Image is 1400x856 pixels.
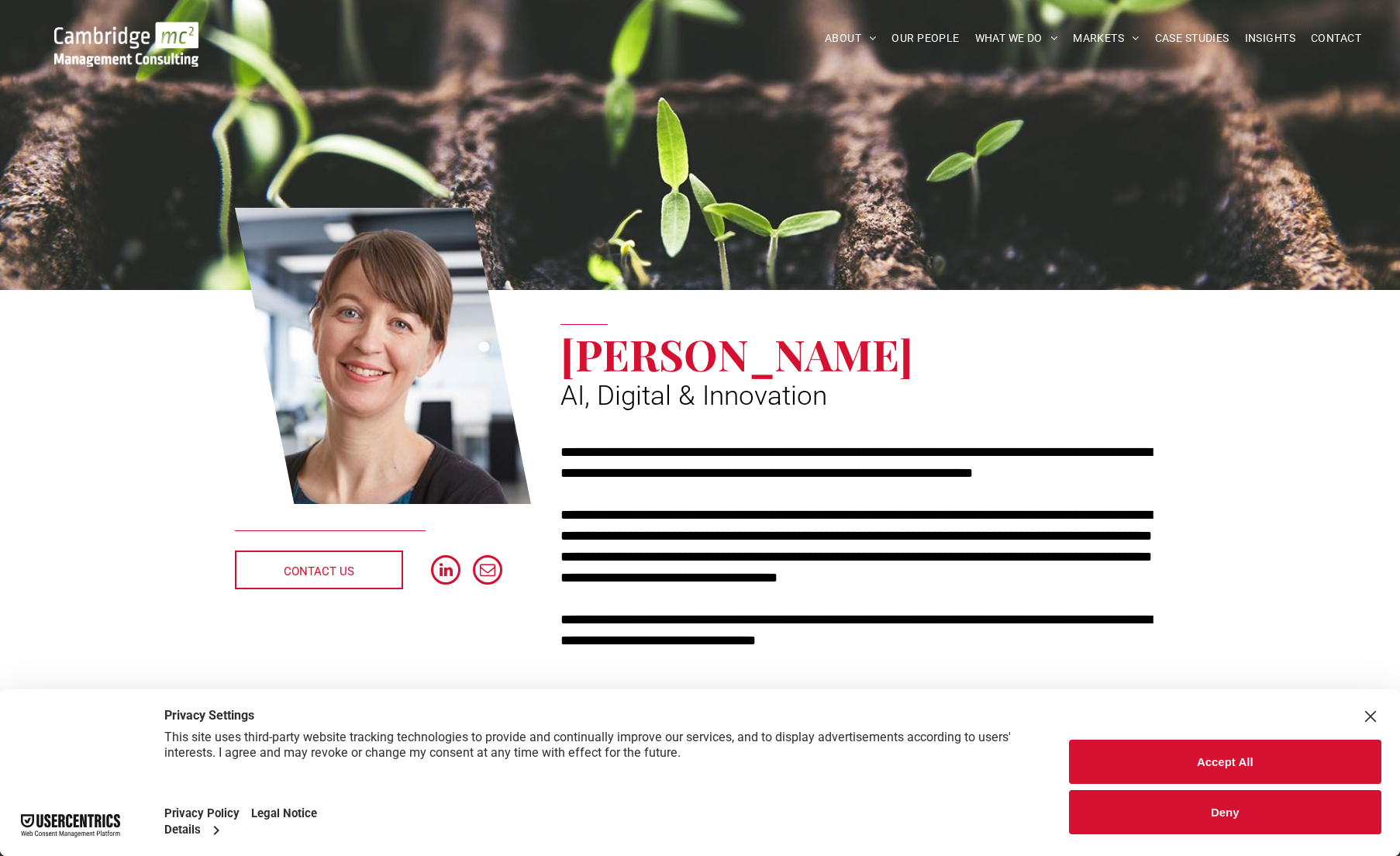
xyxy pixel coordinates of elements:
[967,26,1066,50] a: WHAT WE DO
[1237,26,1303,50] a: INSIGHTS
[235,551,403,589] a: CONTACT US
[560,325,913,382] span: [PERSON_NAME]
[1065,26,1147,50] a: MARKETS
[54,22,198,67] img: Go to Homepage
[1303,26,1369,50] a: CONTACT
[235,205,531,506] a: Dr Zoë Webster | AI, Digital & Innovation | Cambridge Management Consulting
[431,555,460,588] a: linkedin
[1147,26,1237,50] a: CASE STUDIES
[473,555,502,588] a: email
[54,24,198,40] a: Your Business Transformed | Cambridge Management Consulting
[284,552,354,591] span: CONTACT US
[560,380,827,412] span: AI, Digital & Innovation
[817,26,884,50] a: ABOUT
[884,26,967,50] a: OUR PEOPLE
